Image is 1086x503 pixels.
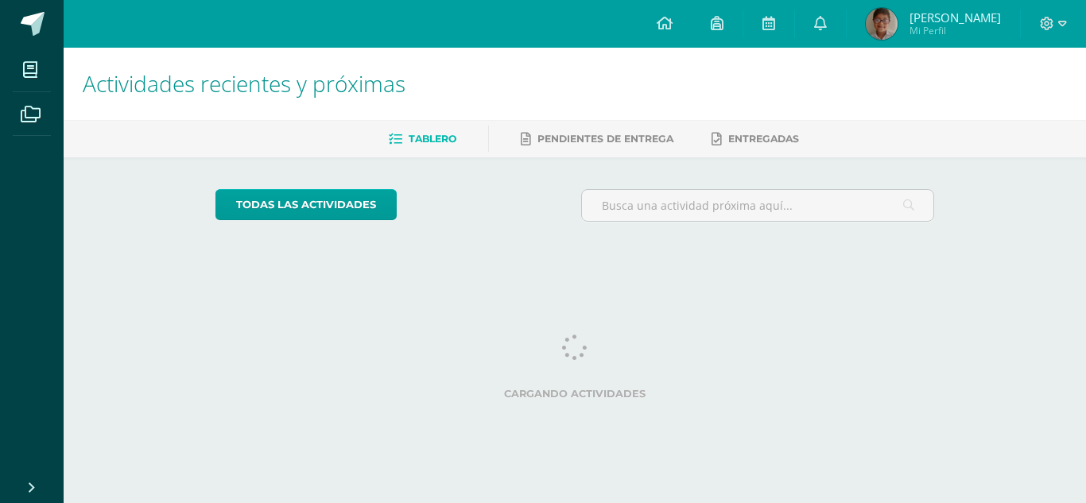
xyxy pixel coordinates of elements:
[728,133,799,145] span: Entregadas
[409,133,456,145] span: Tablero
[521,126,673,152] a: Pendientes de entrega
[910,10,1001,25] span: [PERSON_NAME]
[215,189,397,220] a: todas las Actividades
[866,8,898,40] img: 64dcc7b25693806399db2fba3b98ee94.png
[83,68,405,99] span: Actividades recientes y próximas
[712,126,799,152] a: Entregadas
[910,24,1001,37] span: Mi Perfil
[389,126,456,152] a: Tablero
[215,388,935,400] label: Cargando actividades
[537,133,673,145] span: Pendientes de entrega
[582,190,934,221] input: Busca una actividad próxima aquí...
